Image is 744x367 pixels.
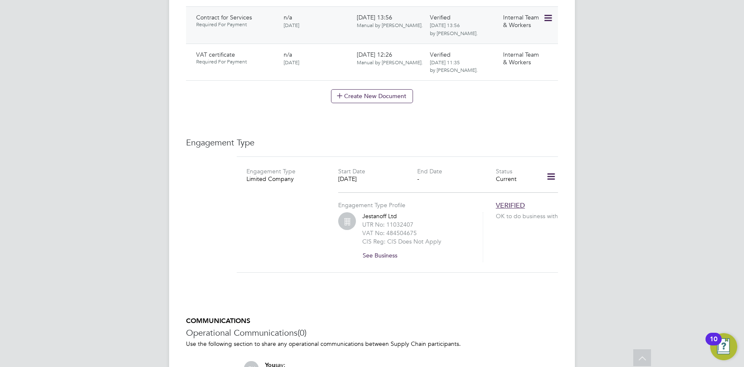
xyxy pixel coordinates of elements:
[186,137,558,148] h3: Engagement Type
[430,14,451,21] span: Verified
[362,238,441,245] label: CIS Reg: CIS Does Not Apply
[186,317,558,326] h5: COMMUNICATIONS
[362,229,417,237] label: VAT No: 484504675
[357,14,423,29] span: [DATE] 13:56
[196,14,252,21] span: Contract for Services
[362,212,472,262] div: Jestanoff Ltd
[338,167,365,175] label: Start Date
[338,175,417,183] div: [DATE]
[430,22,478,36] span: [DATE] 13:56 by [PERSON_NAME].
[298,327,306,338] span: (0)
[196,51,235,58] span: VAT certificate
[331,89,413,103] button: Create New Document
[496,212,561,220] span: OK to do business with
[417,175,496,183] div: -
[503,51,539,66] span: Internal Team & Workers
[196,58,277,65] span: Required For Payment
[417,167,442,175] label: End Date
[362,221,413,228] label: UTR No: 11032407
[186,327,558,338] h3: Operational Communications
[196,21,277,28] span: Required For Payment
[496,175,535,183] div: Current
[284,51,292,58] span: n/a
[284,59,299,66] span: [DATE]
[503,14,539,29] span: Internal Team & Workers
[496,167,512,175] label: Status
[710,339,717,350] div: 10
[357,22,423,28] span: Manual by [PERSON_NAME].
[430,59,478,73] span: [DATE] 11:35 by [PERSON_NAME].
[338,201,405,209] label: Engagement Type Profile
[430,51,451,58] span: Verified
[496,201,525,210] span: VERIFIED
[284,22,299,28] span: [DATE]
[186,340,558,348] p: Use the following section to share any operational communications between Supply Chain participants.
[246,175,325,183] div: Limited Company
[357,59,423,66] span: Manual by [PERSON_NAME].
[357,51,423,66] span: [DATE] 12:26
[284,14,292,21] span: n/a
[362,249,404,262] button: See Business
[246,167,295,175] label: Engagement Type
[710,333,737,360] button: Open Resource Center, 10 new notifications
